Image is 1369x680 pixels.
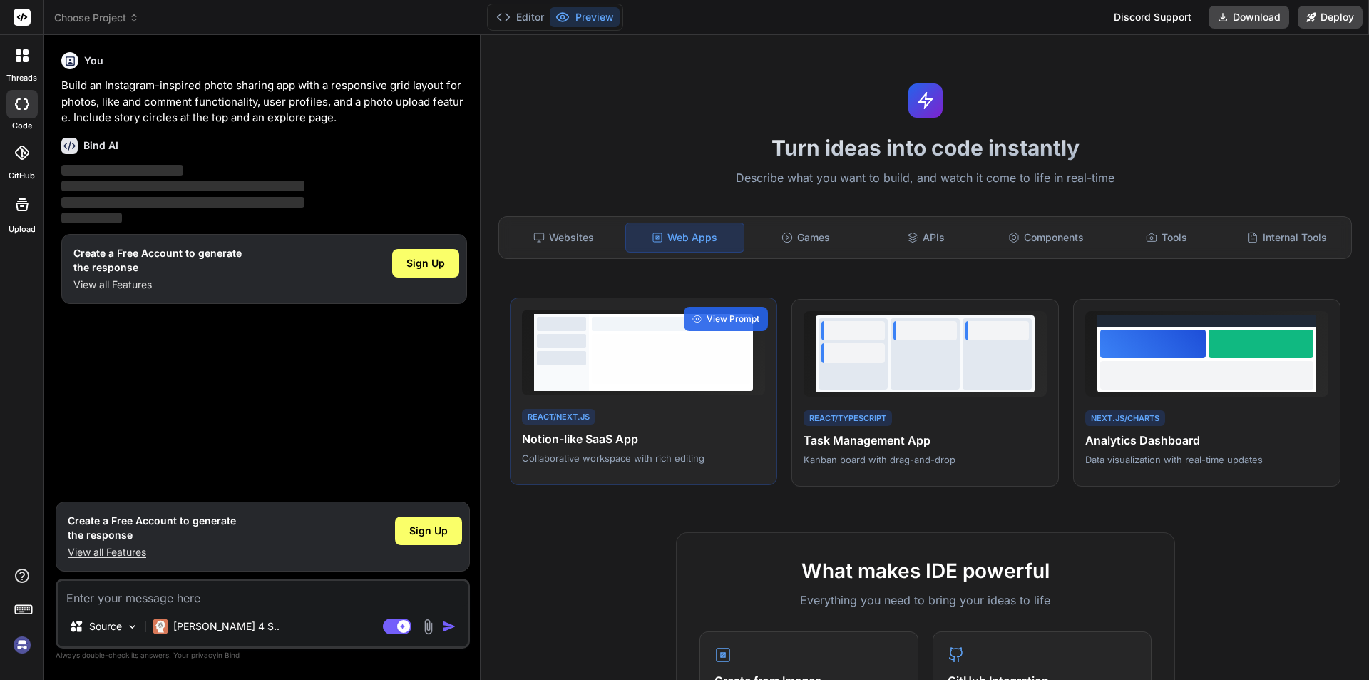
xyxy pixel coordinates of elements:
img: icon [442,619,456,634]
h1: Turn ideas into code instantly [490,135,1360,161]
p: View all Features [68,545,236,559]
label: code [12,120,32,132]
div: Components [988,223,1105,253]
label: threads [6,72,37,84]
p: [PERSON_NAME] 4 S.. [173,619,280,634]
h1: Create a Free Account to generate the response [68,514,236,542]
span: ‌ [61,165,183,176]
button: Deploy [1298,6,1363,29]
span: privacy [191,651,217,659]
button: Editor [491,7,550,27]
h2: What makes IDE powerful [699,556,1152,586]
div: React/TypeScript [804,410,892,427]
p: Always double-check its answers. Your in Bind [56,649,470,662]
div: Next.js/Charts [1085,410,1165,427]
label: GitHub [9,170,35,182]
span: Sign Up [409,524,448,538]
h1: Create a Free Account to generate the response [73,246,242,275]
div: Games [747,223,865,253]
h6: Bind AI [83,138,118,153]
h6: You [84,54,103,68]
h4: Task Management App [804,432,1047,449]
span: ‌ [61,213,122,223]
h4: Notion-like SaaS App [522,430,765,447]
label: Upload [9,223,36,235]
p: Kanban board with drag-and-drop [804,453,1047,466]
p: View all Features [73,278,242,292]
p: Source [89,619,122,634]
span: Sign Up [406,256,445,270]
div: React/Next.js [522,409,595,425]
div: APIs [867,223,985,253]
span: ‌ [61,197,304,208]
div: Websites [505,223,622,253]
p: Build an Instagram-inspired photo sharing app with a responsive grid layout for photos, like and ... [61,78,467,126]
span: ‌ [61,181,304,191]
img: Claude 4 Sonnet [153,619,168,634]
img: Pick Models [126,621,138,633]
span: Choose Project [54,11,139,25]
p: Everything you need to bring your ideas to life [699,592,1152,609]
p: Collaborative workspace with rich editing [522,452,765,465]
h4: Analytics Dashboard [1085,432,1328,449]
img: attachment [420,619,436,635]
span: View Prompt [707,313,759,325]
div: Tools [1108,223,1226,253]
p: Describe what you want to build, and watch it come to life in real-time [490,169,1360,188]
button: Preview [550,7,620,27]
div: Internal Tools [1228,223,1345,253]
img: signin [10,633,34,657]
div: Discord Support [1105,6,1200,29]
button: Download [1209,6,1289,29]
div: Web Apps [625,223,744,253]
p: Data visualization with real-time updates [1085,453,1328,466]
